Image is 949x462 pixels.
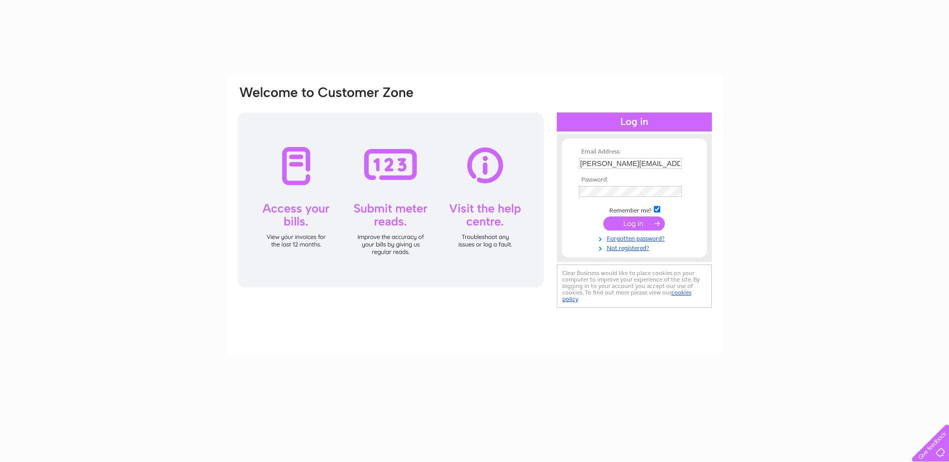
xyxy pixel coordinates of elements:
td: Remember me? [576,204,692,214]
th: Password: [576,176,692,183]
div: Clear Business would like to place cookies on your computer to improve your experience of the sit... [557,264,712,308]
a: cookies policy [562,289,691,302]
th: Email Address: [576,148,692,155]
a: Forgotten password? [579,233,692,242]
a: Not registered? [579,242,692,252]
input: Submit [603,216,665,230]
